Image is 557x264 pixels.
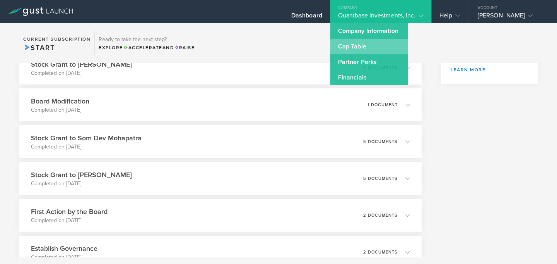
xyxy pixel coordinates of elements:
[338,12,424,23] div: Quantbase Investments, Inc.
[99,44,195,51] div: Explore
[478,12,543,23] div: [PERSON_NAME]
[363,213,398,217] p: 2 documents
[94,31,198,55] div: Ready to take the next step?ExploreAccelerateandRaise
[31,254,97,261] p: Completed on [DATE]
[31,180,132,188] p: Completed on [DATE]
[23,37,91,41] h2: Current Subscription
[31,170,132,180] h3: Stock Grant to [PERSON_NAME]
[31,243,97,254] h3: Establish Governance
[123,45,162,50] span: Accelerate
[363,250,398,254] p: 2 documents
[31,217,108,224] p: Completed on [DATE]
[31,207,108,217] h3: First Action by the Board
[99,37,195,42] h3: Ready to take the next step?
[291,12,322,23] div: Dashboard
[31,59,132,69] h3: Stock Grant to [PERSON_NAME]
[367,103,398,107] p: 1 document
[31,143,142,151] p: Completed on [DATE]
[31,133,142,143] h3: Stock Grant to Som Dev Mohapatra
[31,106,89,114] p: Completed on [DATE]
[174,45,195,50] span: Raise
[363,140,398,144] p: 5 documents
[31,69,132,77] p: Completed on [DATE]
[439,12,460,23] div: Help
[363,176,398,181] p: 5 documents
[123,45,174,50] span: and
[451,67,528,72] a: Learn more
[23,43,55,52] span: Start
[518,227,557,264] iframe: Chat Widget
[31,96,89,106] h3: Board Modification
